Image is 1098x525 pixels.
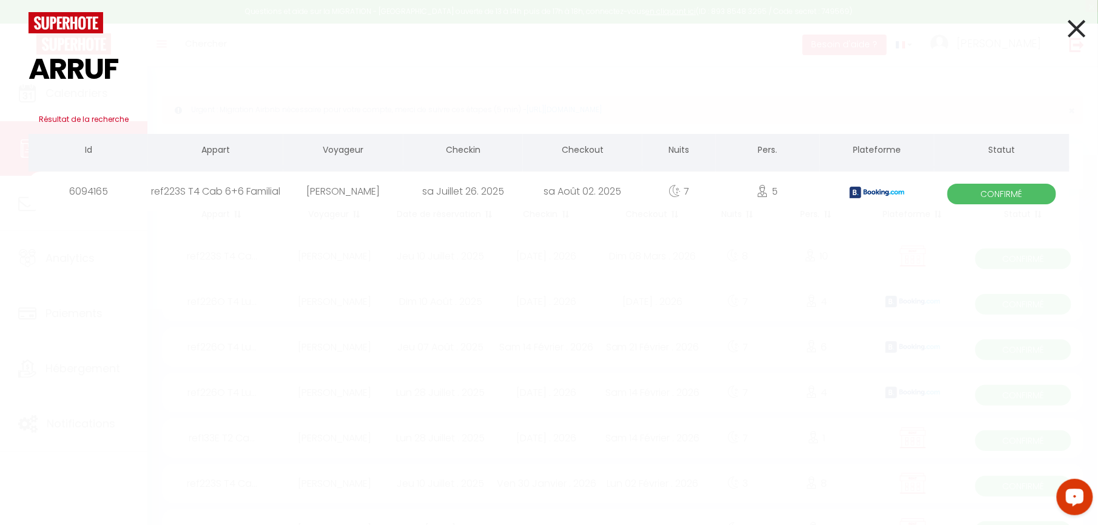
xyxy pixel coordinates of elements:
th: Id [29,134,148,169]
th: Statut [934,134,1069,169]
div: [PERSON_NAME] [283,172,403,211]
th: Nuits [642,134,715,169]
th: Checkin [403,134,523,169]
th: Pers. [716,134,820,169]
img: booking2.png [850,187,904,198]
input: Tapez pour rechercher... [29,33,1069,105]
div: ref223S T4 Cab 6+6 Familial [148,172,283,211]
div: sa Juillet 26. 2025 [403,172,523,211]
th: Plateforme [820,134,934,169]
th: Voyageur [283,134,403,169]
th: Checkout [523,134,642,169]
img: logo [29,12,103,33]
div: 7 [642,172,715,211]
th: Appart [148,134,283,169]
span: Confirmé [948,184,1056,204]
h3: Résultat de la recherche [29,105,1069,134]
iframe: LiveChat chat widget [1047,474,1098,525]
div: 5 [716,172,820,211]
div: sa Août 02. 2025 [523,172,642,211]
div: 6094165 [29,172,148,211]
